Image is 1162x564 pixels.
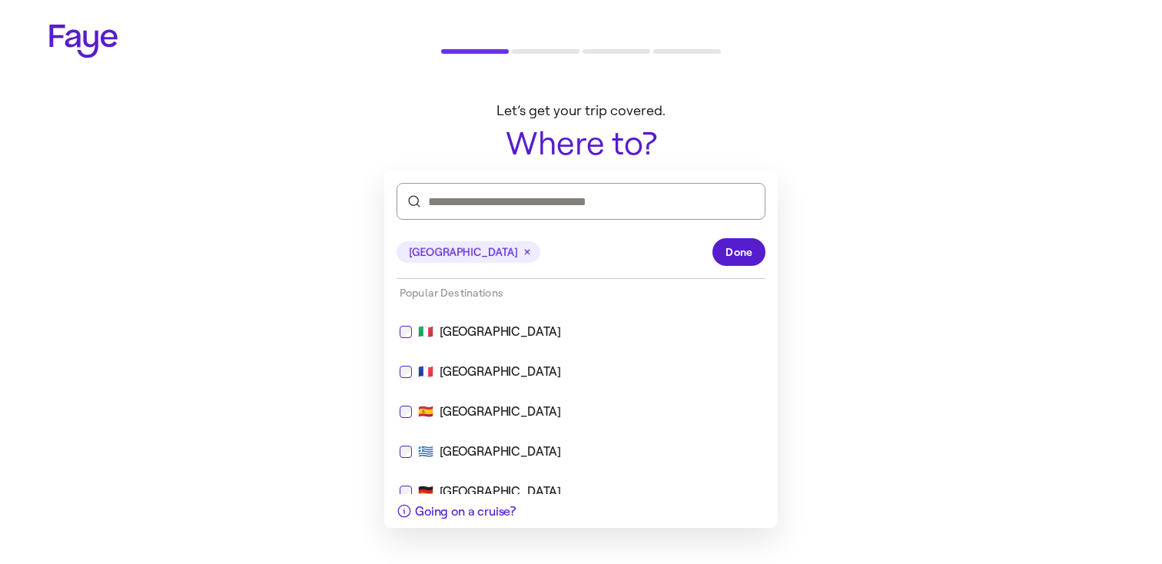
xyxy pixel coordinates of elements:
h1: Where to? [387,126,775,161]
div: 🇪🇸 [400,403,762,421]
div: [GEOGRAPHIC_DATA] [440,363,561,381]
div: [GEOGRAPHIC_DATA] [440,323,561,341]
div: [GEOGRAPHIC_DATA] [440,483,561,501]
div: Popular Destinations [384,279,778,307]
div: [GEOGRAPHIC_DATA] [440,403,561,421]
div: 🇩🇪 [400,483,762,501]
button: Done [712,238,765,266]
div: 🇬🇷 [400,443,762,461]
button: Going on a cruise? [384,494,528,528]
span: Going on a cruise? [415,504,516,519]
span: [GEOGRAPHIC_DATA] [409,244,517,260]
p: Let’s get your trip covered. [387,103,775,120]
span: Done [725,244,752,260]
div: [GEOGRAPHIC_DATA] [440,443,561,461]
div: 🇫🇷 [400,363,762,381]
div: 🇮🇹 [400,323,762,341]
